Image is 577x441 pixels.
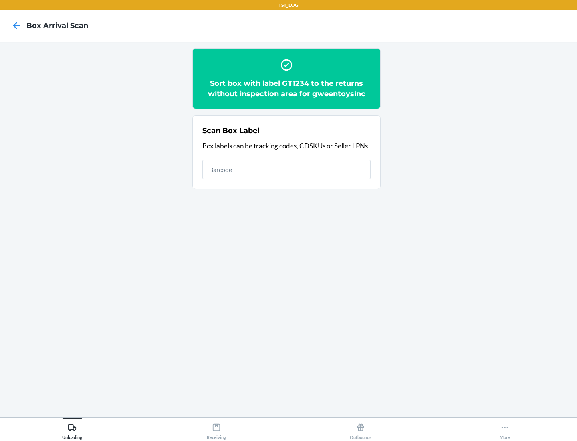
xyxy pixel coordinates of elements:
p: TST_LOG [278,2,299,9]
div: Receiving [207,420,226,440]
h2: Sort box with label GT1234 to the returns without inspection area for gweentoysinc [202,78,371,99]
button: Outbounds [288,418,433,440]
p: Box labels can be tracking codes, CDSKUs or Seller LPNs [202,141,371,151]
input: Barcode [202,160,371,179]
button: More [433,418,577,440]
h2: Scan Box Label [202,125,259,136]
h4: Box Arrival Scan [26,20,88,31]
div: Outbounds [350,420,371,440]
div: More [500,420,510,440]
div: Unloading [62,420,82,440]
button: Receiving [144,418,288,440]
